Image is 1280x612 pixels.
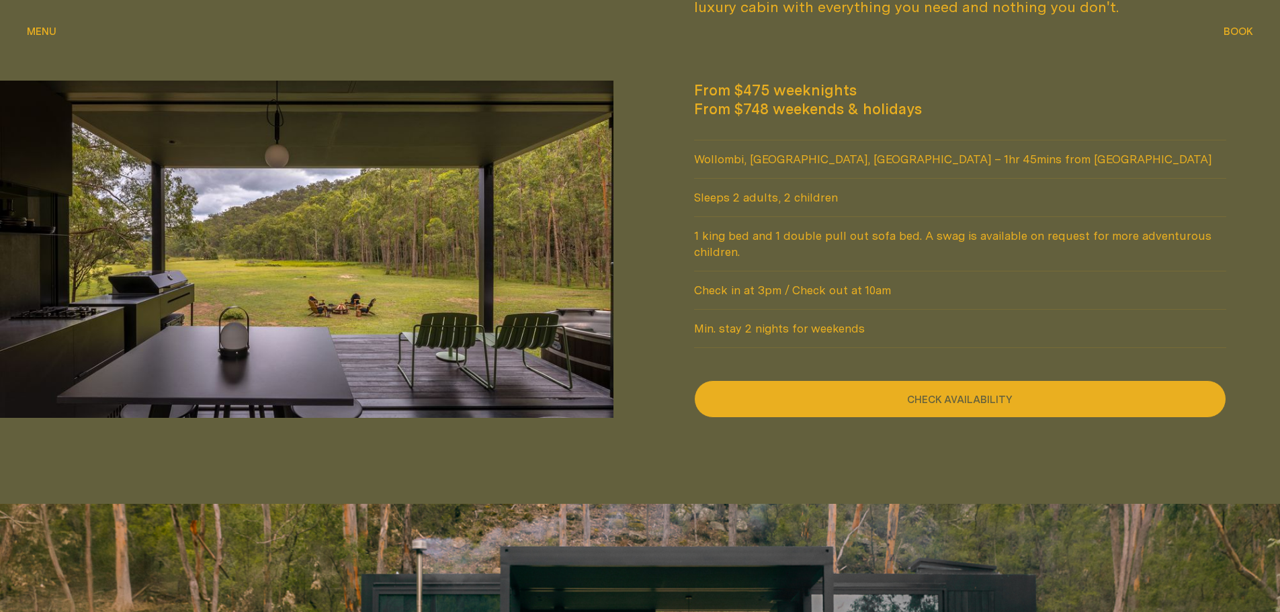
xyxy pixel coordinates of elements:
[1224,26,1253,36] span: Book
[27,26,56,36] span: Menu
[694,179,1227,216] span: Sleeps 2 adults, 2 children
[694,380,1227,418] button: check availability
[694,217,1227,271] span: 1 king bed and 1 double pull out sofa bed. A swag is available on request for more adventurous ch...
[27,24,56,40] button: show menu
[694,99,1227,118] span: From $748 weekends & holidays
[694,310,1227,347] span: Min. stay 2 nights for weekends
[694,140,1227,178] span: Wollombi, [GEOGRAPHIC_DATA], [GEOGRAPHIC_DATA] – 1hr 45mins from [GEOGRAPHIC_DATA]
[1224,24,1253,40] button: show booking tray
[694,271,1227,309] span: Check in at 3pm / Check out at 10am
[694,81,1227,99] span: From $475 weeknights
